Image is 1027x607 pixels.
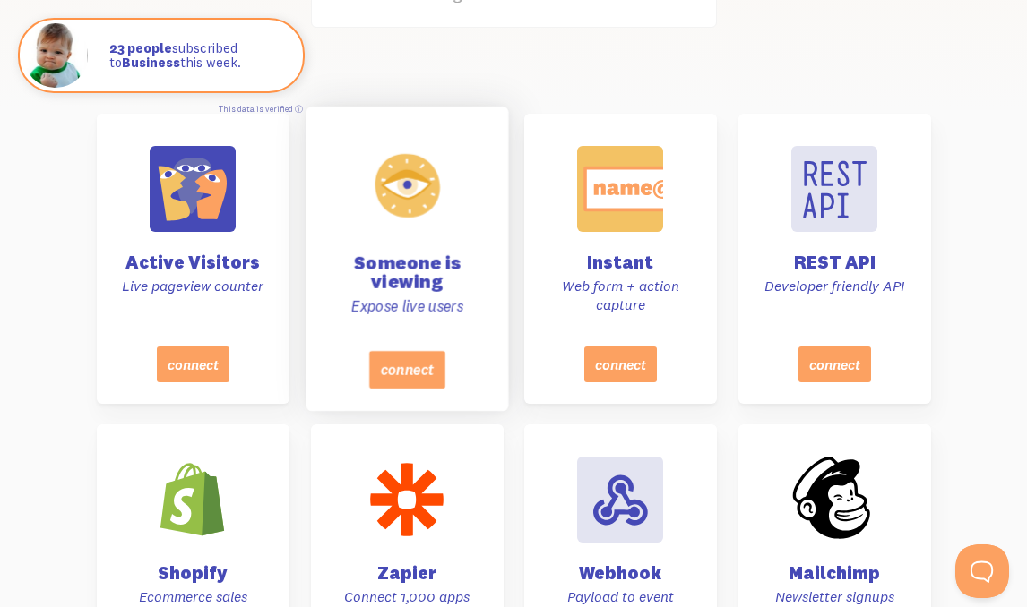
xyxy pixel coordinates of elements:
h4: Zapier [332,564,482,582]
p: subscribed to this week. [109,41,285,71]
h4: Webhook [546,564,695,582]
p: Live pageview counter [118,277,268,295]
iframe: Help Scout Beacon - Open [955,544,1009,598]
a: Someone is viewing Expose live users connect [306,107,507,411]
h4: Active Visitors [118,253,268,271]
h4: Shopify [118,564,268,582]
p: Newsletter signups [760,587,910,606]
button: connect [368,350,444,388]
h4: REST API [760,253,910,271]
button: connect [798,346,870,381]
h4: Instant [546,253,695,271]
img: Fomo [23,23,88,88]
h4: Mailchimp [760,564,910,582]
p: Developer friendly API [760,277,910,295]
button: connect [157,346,229,381]
p: Ecommerce sales [118,587,268,606]
p: Payload to event [546,587,695,606]
strong: 23 people [109,39,172,56]
button: connect [584,346,657,381]
p: Connect 1,000 apps [332,587,482,606]
h4: Someone is viewing [328,253,485,291]
strong: Business [122,54,180,71]
p: Expose live users [328,296,485,316]
a: Instant Web form + action capture connect [524,114,717,404]
a: REST API Developer friendly API connect [738,114,931,404]
a: Active Visitors Live pageview counter connect [97,114,289,404]
p: Web form + action capture [546,277,695,314]
a: This data is verified ⓘ [219,104,303,114]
